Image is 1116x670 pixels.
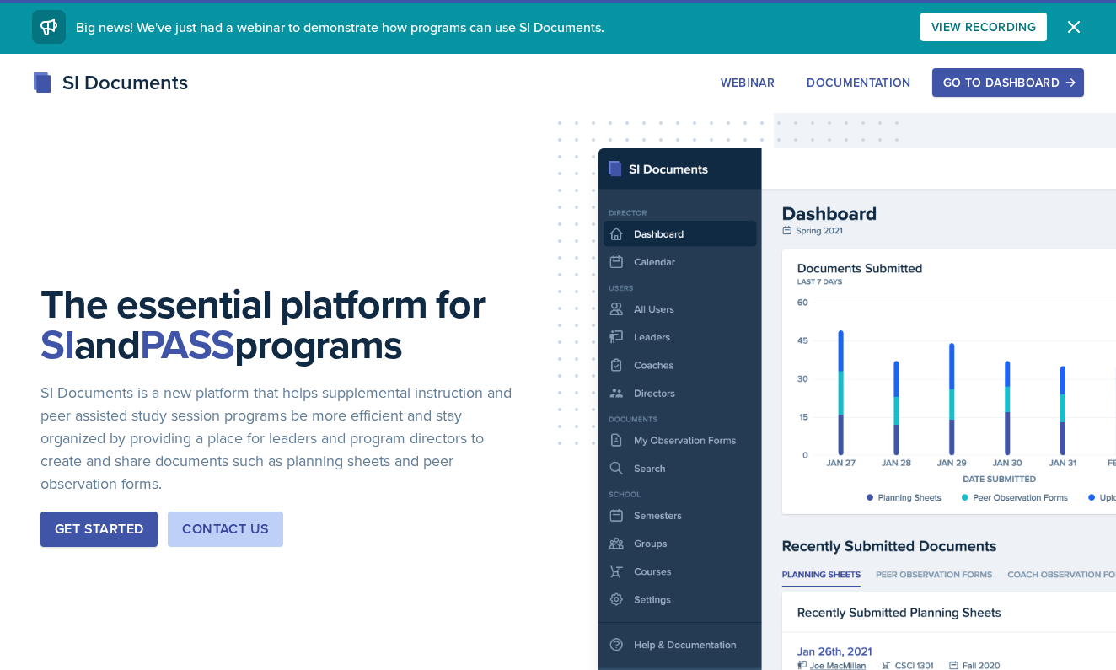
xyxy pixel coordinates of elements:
[932,68,1084,97] button: Go to Dashboard
[943,76,1073,89] div: Go to Dashboard
[721,76,775,89] div: Webinar
[931,20,1036,34] div: View Recording
[55,519,143,539] div: Get Started
[182,519,269,539] div: Contact Us
[76,18,604,36] span: Big news! We've just had a webinar to demonstrate how programs can use SI Documents.
[710,68,786,97] button: Webinar
[168,512,283,547] button: Contact Us
[920,13,1047,41] button: View Recording
[32,67,188,98] div: SI Documents
[40,512,158,547] button: Get Started
[807,76,911,89] div: Documentation
[796,68,922,97] button: Documentation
